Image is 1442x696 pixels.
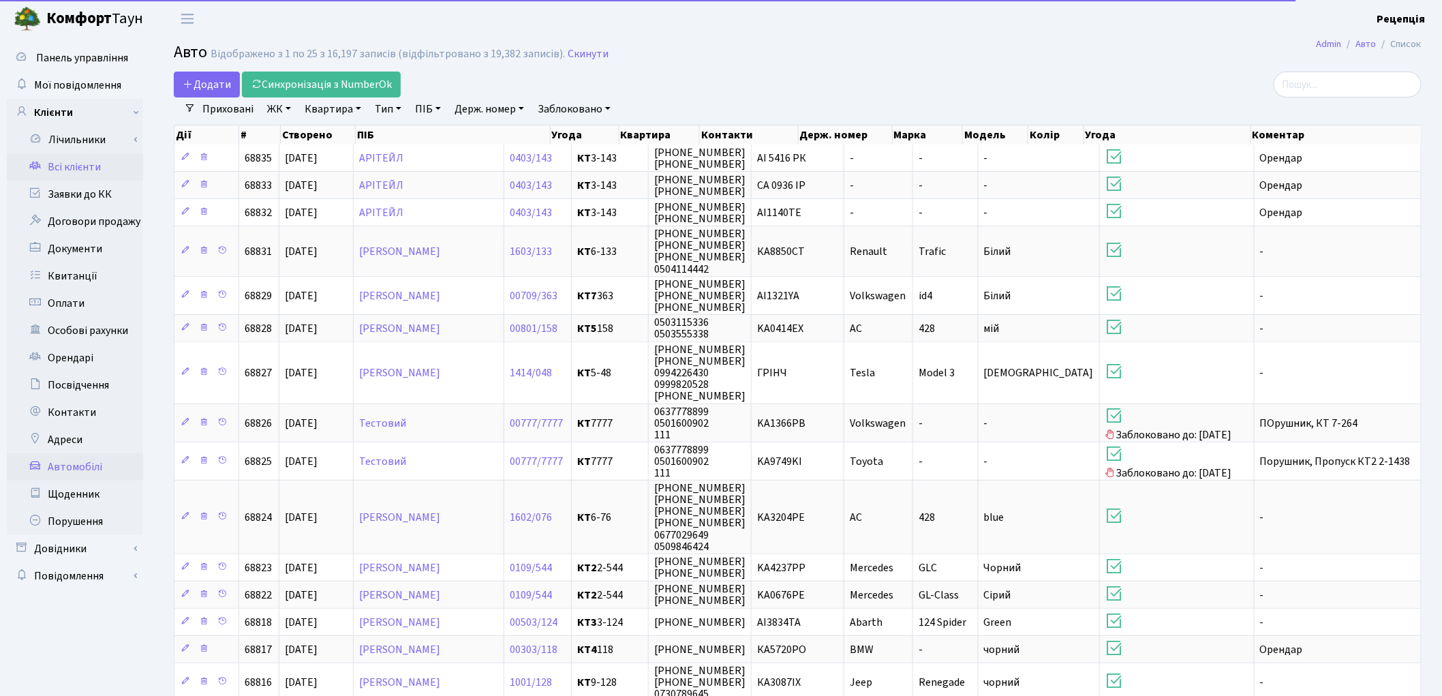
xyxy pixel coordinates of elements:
b: КТ [577,244,591,259]
a: Додати [174,72,240,97]
a: Щоденник [7,481,143,508]
span: 68824 [245,510,272,525]
span: Орендар [1260,151,1303,166]
th: Угода [551,125,619,145]
a: Довідники [7,535,143,562]
b: КТ4 [577,642,597,657]
a: ПІБ [410,97,446,121]
span: GL-Class [919,588,959,603]
a: Скинути [568,48,609,61]
span: 7777 [577,418,643,429]
a: 1603/133 [510,244,552,259]
a: 0109/544 [510,560,552,575]
span: AI1321YA [757,288,799,303]
span: 68831 [245,244,272,259]
th: Квартира [619,125,700,145]
span: - [850,178,854,193]
span: 3-143 [577,153,643,164]
span: Чорний [984,560,1022,575]
span: Abarth [850,615,883,630]
th: Створено [281,125,356,145]
th: Коментар [1251,125,1422,145]
a: 00777/7777 [510,454,563,469]
th: Колір [1028,125,1084,145]
span: 7777 [577,456,643,467]
span: Додати [183,77,231,92]
li: Список [1377,37,1422,52]
span: КА5720РО [757,642,806,657]
span: - [1260,321,1264,336]
input: Пошук... [1274,72,1422,97]
a: [PERSON_NAME] [359,244,440,259]
span: Volkswagen [850,416,906,431]
span: [DATE] [285,454,318,469]
span: KA1366PB [757,416,806,431]
a: АРІТЕЙЛ [359,178,403,193]
span: 0503115336 0503555338 [654,315,709,342]
a: Лічильники [16,126,143,153]
span: Мої повідомлення [34,78,121,93]
a: [PERSON_NAME] [359,321,440,336]
span: Заблоковано до: [DATE] [1105,444,1248,481]
b: КТ [577,205,591,220]
b: КТ [577,416,591,431]
span: 68826 [245,416,272,431]
span: Орендар [1260,642,1303,657]
a: Мої повідомлення [7,72,143,99]
span: [DEMOGRAPHIC_DATA] [984,365,1094,380]
span: 68829 [245,288,272,303]
th: ПІБ [356,125,551,145]
span: Заблоковано до: [DATE] [1105,406,1248,442]
span: 3-143 [577,207,643,218]
span: [DATE] [285,151,318,166]
span: мій [984,321,1000,336]
span: 68818 [245,615,272,630]
span: [PHONE_NUMBER] [PHONE_NUMBER] [PHONE_NUMBER] 0504114442 [654,226,746,276]
a: Панель управління [7,44,143,72]
span: BMW [850,642,874,657]
span: Панель управління [36,50,128,65]
a: [PERSON_NAME] [359,560,440,575]
span: id4 [919,288,932,303]
span: 5-48 [577,367,643,378]
a: Оплати [7,290,143,317]
span: 68832 [245,205,272,220]
a: 0109/544 [510,588,552,603]
th: # [239,125,281,145]
nav: breadcrumb [1296,30,1442,59]
span: [PHONE_NUMBER] [PHONE_NUMBER] [654,200,746,226]
span: Білий [984,244,1011,259]
b: КТ [577,178,591,193]
span: 68823 [245,560,272,575]
b: КТ7 [577,288,597,303]
span: 428 [919,510,935,525]
a: [PERSON_NAME] [359,288,440,303]
span: чорний [984,675,1020,690]
a: Автомобілі [7,453,143,481]
span: [PHONE_NUMBER] [654,615,746,630]
a: Документи [7,235,143,262]
span: - [1260,365,1264,380]
th: Угода [1084,125,1251,145]
span: - [919,151,923,166]
a: Тестовий [359,416,406,431]
span: GLC [919,560,937,575]
b: Рецепція [1377,12,1426,27]
span: Порушник, Пропуск КТ2 2-1438 [1260,454,1411,469]
b: КТ [577,510,591,525]
span: 428 [919,321,935,336]
div: Відображено з 1 по 25 з 16,197 записів (відфільтровано з 19,382 записів). [211,48,565,61]
span: 2-544 [577,590,643,601]
span: Орендар [1260,178,1303,193]
a: 1001/128 [510,675,552,690]
b: Комфорт [46,7,112,29]
span: Авто [174,40,207,64]
span: - [1260,244,1264,259]
span: АІ1140ТЕ [757,205,801,220]
span: 0637778899 0501600902 111 [654,442,709,481]
a: [PERSON_NAME] [359,642,440,657]
a: 00777/7777 [510,416,563,431]
a: [PERSON_NAME] [359,675,440,690]
span: 6-133 [577,246,643,257]
b: КТ5 [577,321,597,336]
